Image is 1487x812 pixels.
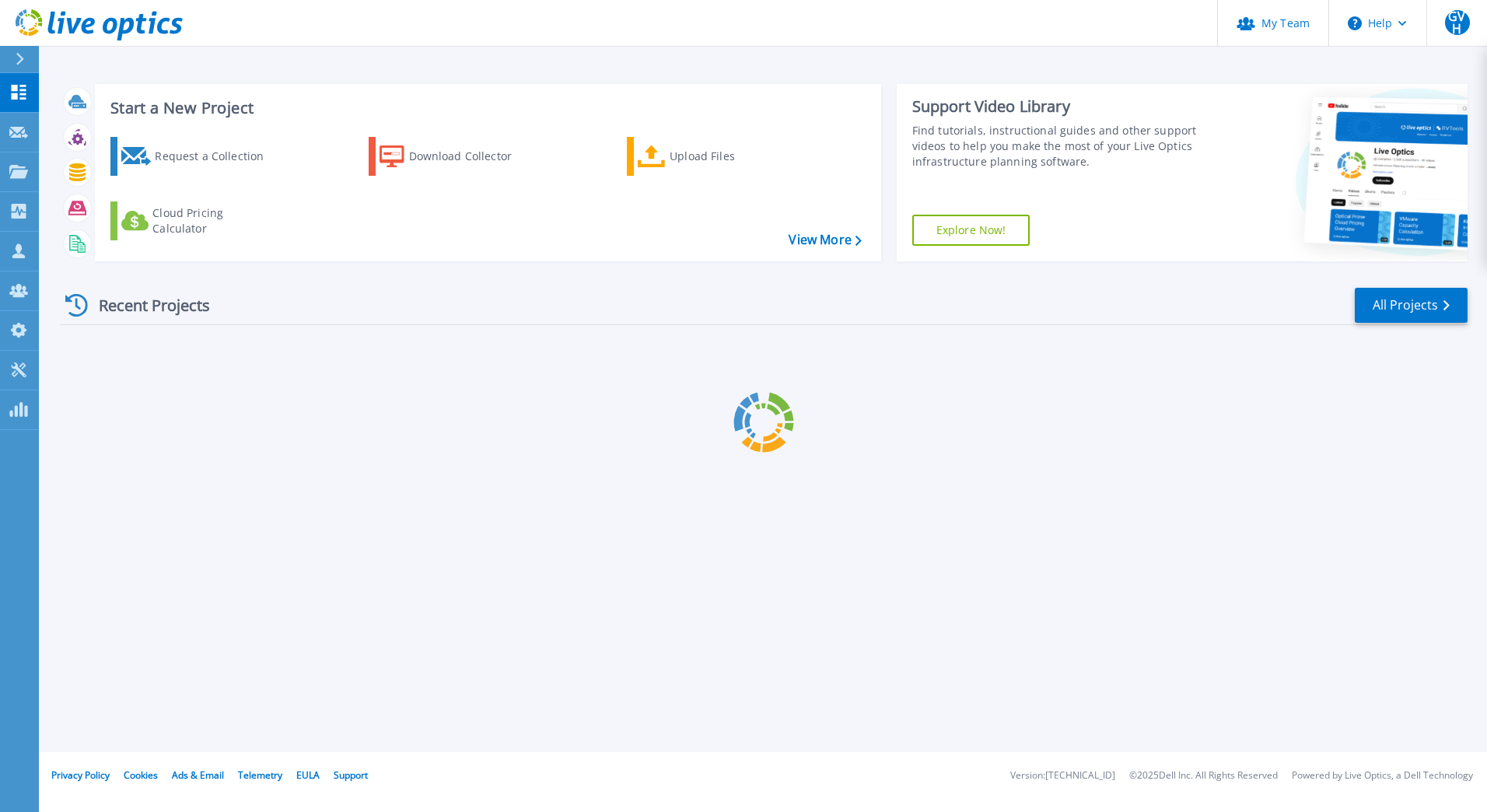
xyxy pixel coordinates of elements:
[110,201,284,240] a: Cloud Pricing Calculator
[110,100,861,117] h3: Start a New Project
[912,215,1030,246] a: Explore Now!
[1292,771,1473,781] li: Powered by Live Optics, a Dell Technology
[110,137,284,176] a: Request a Collection
[51,768,110,782] a: Privacy Policy
[172,768,224,782] a: Ads & Email
[409,141,534,172] div: Download Collector
[912,96,1203,117] div: Support Video Library
[912,123,1203,170] div: Find tutorials, instructional guides and other support videos to help you make the most of your L...
[369,137,542,176] a: Download Collector
[670,141,794,172] div: Upload Files
[1129,771,1278,781] li: © 2025 Dell Inc. All Rights Reserved
[238,768,282,782] a: Telemetry
[60,286,231,324] div: Recent Projects
[124,768,158,782] a: Cookies
[627,137,800,176] a: Upload Files
[1010,771,1115,781] li: Version: [TECHNICAL_ID]
[789,233,861,247] a: View More
[1355,288,1468,323] a: All Projects
[152,205,277,236] div: Cloud Pricing Calculator
[155,141,279,172] div: Request a Collection
[296,768,320,782] a: EULA
[334,768,368,782] a: Support
[1445,10,1470,35] span: GVH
